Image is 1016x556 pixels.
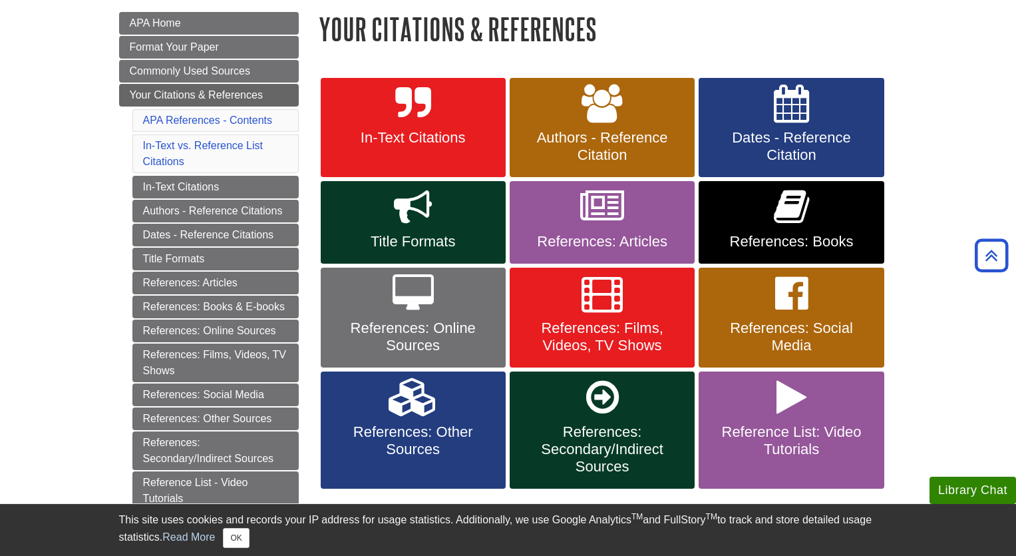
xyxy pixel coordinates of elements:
[132,344,299,382] a: References: Films, Videos, TV Shows
[699,268,884,368] a: References: Social Media
[119,512,898,548] div: This site uses cookies and records your IP address for usage statistics. Additionally, we use Goo...
[331,423,496,458] span: References: Other Sources
[130,65,250,77] span: Commonly Used Sources
[520,129,685,164] span: Authors - Reference Citation
[709,233,874,250] span: References: Books
[143,115,272,126] a: APA References - Contents
[321,181,506,264] a: Title Formats
[510,78,695,178] a: Authors - Reference Citation
[319,12,898,46] h1: Your Citations & References
[132,224,299,246] a: Dates - Reference Citations
[130,17,181,29] span: APA Home
[143,140,263,167] a: In-Text vs. Reference List Citations
[321,268,506,368] a: References: Online Sources
[223,528,249,548] button: Close
[631,512,643,521] sup: TM
[132,320,299,342] a: References: Online Sources
[132,471,299,510] a: Reference List - Video Tutorials
[132,272,299,294] a: References: Articles
[132,408,299,430] a: References: Other Sources
[520,233,685,250] span: References: Articles
[162,531,215,543] a: Read More
[130,89,263,101] span: Your Citations & References
[119,60,299,83] a: Commonly Used Sources
[520,320,685,354] span: References: Films, Videos, TV Shows
[130,41,219,53] span: Format Your Paper
[699,181,884,264] a: References: Books
[709,320,874,354] span: References: Social Media
[510,372,695,489] a: References: Secondary/Indirect Sources
[706,512,717,521] sup: TM
[331,233,496,250] span: Title Formats
[709,423,874,458] span: Reference List: Video Tutorials
[699,78,884,178] a: Dates - Reference Citation
[331,129,496,146] span: In-Text Citations
[132,200,299,222] a: Authors - Reference Citations
[520,423,685,475] span: References: Secondary/Indirect Sources
[132,296,299,318] a: References: Books & E-books
[119,12,299,35] a: APA Home
[709,129,874,164] span: Dates - Reference Citation
[930,477,1016,504] button: Library Chat
[510,268,695,368] a: References: Films, Videos, TV Shows
[970,246,1013,264] a: Back to Top
[132,431,299,470] a: References: Secondary/Indirect Sources
[510,181,695,264] a: References: Articles
[321,372,506,489] a: References: Other Sources
[321,78,506,178] a: In-Text Citations
[331,320,496,354] span: References: Online Sources
[119,84,299,107] a: Your Citations & References
[132,176,299,198] a: In-Text Citations
[119,36,299,59] a: Format Your Paper
[132,248,299,270] a: Title Formats
[699,372,884,489] a: Reference List: Video Tutorials
[132,384,299,406] a: References: Social Media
